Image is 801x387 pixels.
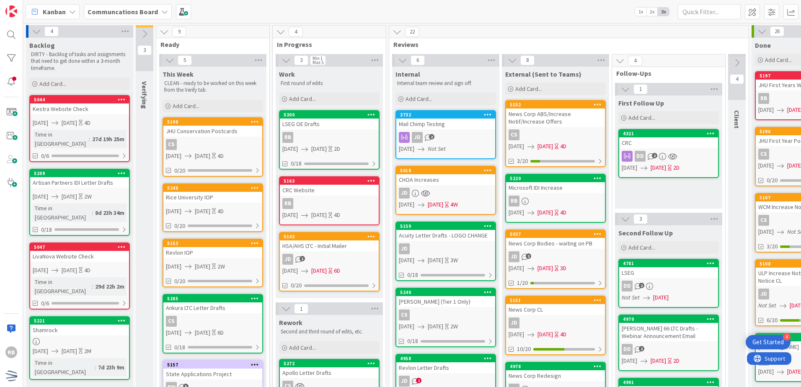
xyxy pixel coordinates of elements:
[30,96,129,103] div: 5044
[560,208,566,217] div: 4D
[537,330,553,339] span: [DATE]
[167,119,262,125] div: 5198
[62,347,77,356] span: [DATE]
[163,118,262,137] div: 5198JHU Conservation Postcards
[30,243,129,251] div: 5047
[5,346,17,358] div: RB
[280,111,379,129] div: 5300LSEG OE Drafts
[450,322,458,331] div: 2W
[173,102,199,110] span: Add Card...
[291,281,302,290] span: 0/20
[5,370,17,382] img: avatar
[43,7,66,17] span: Kanban
[280,233,379,240] div: 5143
[172,27,186,37] span: 9
[399,322,414,331] span: [DATE]
[93,282,127,291] div: 29d 22h 2m
[510,175,605,181] div: 5220
[163,139,262,150] div: CS
[506,238,605,249] div: News Corp Bodies - waiting on PB
[217,262,225,271] div: 2W
[752,338,784,346] div: Get Started
[506,101,605,108] div: 5152
[652,153,657,158] span: 2
[140,81,149,109] span: Verifying
[509,208,524,217] span: [DATE]
[166,328,181,337] span: [DATE]
[623,131,718,137] div: 4321
[517,345,531,353] span: 10/20
[770,26,784,36] span: 26
[400,168,495,173] div: 5018
[33,192,48,201] span: [DATE]
[396,222,495,241] div: 5159Acuity Letter Drafts - LOGO CHANGE
[282,266,298,275] span: [DATE]
[93,208,127,217] div: 8d 23h 34m
[311,144,327,153] span: [DATE]
[506,304,605,315] div: News Corp CL
[34,170,129,176] div: 5209
[284,178,379,184] div: 5163
[411,55,425,65] span: 6
[633,84,648,94] span: 1
[653,293,669,302] span: [DATE]
[30,243,129,262] div: 5047LivaNova Website Check
[633,214,648,224] span: 3
[163,361,262,369] div: 5157
[506,363,605,381] div: 4978News Corp Redesign
[396,111,495,129] div: 3732Mail Chimp Testing
[673,356,680,365] div: 2D
[399,188,410,199] div: JD
[510,102,605,108] div: 5152
[783,333,791,341] div: 4
[84,266,90,275] div: 4D
[618,229,673,237] span: Second Follow Up
[18,1,38,11] span: Support
[396,111,495,119] div: 3732
[428,322,443,331] span: [DATE]
[281,80,378,87] p: First round of edits
[280,177,379,196] div: 5163CRC Website
[280,233,379,251] div: 5143HSA/AHS LTC - Initial Mailer
[289,27,303,37] span: 4
[33,266,48,275] span: [DATE]
[84,119,90,127] div: 4D
[163,126,262,137] div: JHU Conservation Postcards
[163,70,194,78] span: This Week
[619,281,718,292] div: DD
[537,142,553,151] span: [DATE]
[30,325,129,335] div: Shamrock
[428,145,446,152] i: Not Set
[41,299,49,308] span: 0/6
[618,99,664,107] span: First Follow Up
[450,200,458,209] div: 4W
[506,101,605,127] div: 5152News Corp ABS/Increase Notif/Increase Offers
[399,144,414,153] span: [DATE]
[509,264,524,273] span: [DATE]
[163,118,262,126] div: 5198
[628,114,655,121] span: Add Card...
[5,5,17,17] img: Visit kanbanzone.com
[393,40,738,49] span: Reviews
[505,70,581,78] span: External (Sent to Teams)
[639,346,644,351] span: 2
[279,318,302,327] span: Rework
[509,196,519,206] div: RB
[289,95,316,103] span: Add Card...
[399,200,414,209] span: [DATE]
[526,253,531,259] span: 2
[30,170,129,177] div: 5209
[673,163,680,172] div: 2D
[619,315,718,341] div: 4970[PERSON_NAME] 66 LTC Drafts - Webinar Announcement Email
[89,134,90,144] span: :
[39,80,66,88] span: Add Card...
[280,111,379,119] div: 5300
[30,317,129,325] div: 5221
[217,152,224,160] div: 4D
[678,4,741,19] input: Quick Filter...
[282,211,298,219] span: [DATE]
[30,177,129,188] div: Artisan Partners IDI Letter Drafts
[450,256,458,265] div: 3W
[733,110,741,129] span: Client
[92,282,93,291] span: :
